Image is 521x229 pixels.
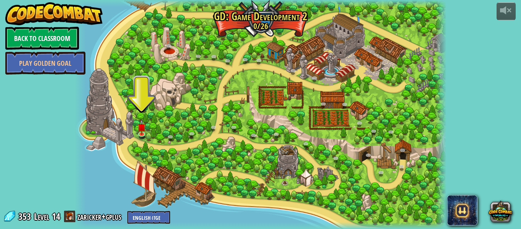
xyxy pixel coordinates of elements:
[77,210,124,223] a: zaricker+gplus
[5,27,79,50] a: Back to Classroom
[5,52,85,75] a: Play Golden Goal
[18,210,33,223] span: 353
[34,210,49,223] span: Level
[137,120,146,135] img: level-banner-unstarted.png
[5,2,103,25] img: CodeCombat - Learn how to code by playing a game
[497,2,516,20] button: Adjust volume
[52,210,60,223] span: 14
